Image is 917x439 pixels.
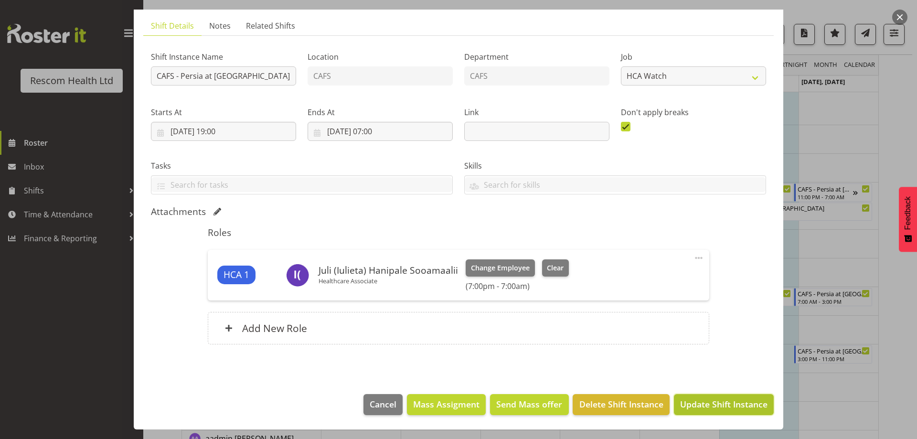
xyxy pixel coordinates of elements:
h6: Add New Role [242,322,307,334]
h5: Roles [208,227,709,238]
button: Cancel [363,394,403,415]
button: Mass Assigment [407,394,486,415]
img: iulieta-juli-hanipale-sooamaalii8617.jpg [286,264,309,287]
label: Link [464,107,609,118]
label: Ends At [308,107,453,118]
p: Healthcare Associate [319,277,458,285]
button: Change Employee [466,259,535,277]
input: Search for skills [465,177,766,192]
button: Delete Shift Instance [573,394,669,415]
span: Change Employee [471,263,530,273]
button: Update Shift Instance [674,394,774,415]
button: Feedback - Show survey [899,187,917,252]
span: Related Shifts [246,20,295,32]
span: Send Mass offer [496,398,562,410]
h6: (7:00pm - 7:00am) [466,281,569,291]
label: Don't apply breaks [621,107,766,118]
span: Notes [209,20,231,32]
span: Cancel [370,398,396,410]
input: Click to select... [308,122,453,141]
h5: Attachments [151,206,206,217]
button: Clear [542,259,569,277]
input: Search for tasks [151,177,452,192]
label: Job [621,51,766,63]
span: HCA 1 [224,268,249,282]
span: Update Shift Instance [680,398,768,410]
label: Department [464,51,609,63]
span: Feedback [904,196,912,230]
span: Mass Assigment [413,398,480,410]
label: Location [308,51,453,63]
span: Shift Details [151,20,194,32]
h6: Juli (Iulieta) Hanipale Sooamaalii [319,265,458,276]
label: Starts At [151,107,296,118]
input: Click to select... [151,122,296,141]
span: Clear [547,263,564,273]
button: Send Mass offer [490,394,568,415]
label: Tasks [151,160,453,171]
label: Shift Instance Name [151,51,296,63]
input: Shift Instance Name [151,66,296,86]
label: Skills [464,160,766,171]
span: Delete Shift Instance [579,398,663,410]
